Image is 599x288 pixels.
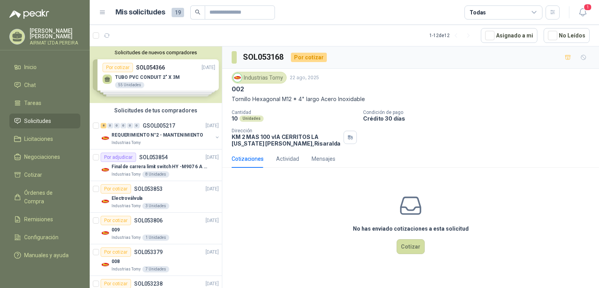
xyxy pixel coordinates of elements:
[206,217,219,224] p: [DATE]
[90,103,222,118] div: Solicitudes de tus compradores
[206,122,219,130] p: [DATE]
[24,81,36,89] span: Chat
[134,186,163,192] p: SOL053853
[291,53,327,62] div: Por cotizar
[112,195,142,202] p: Electroválvula
[239,116,264,122] div: Unidades
[24,135,53,143] span: Licitaciones
[112,258,120,265] p: 008
[9,149,80,164] a: Negociaciones
[544,28,590,43] button: No Leídos
[232,85,244,93] p: 002
[134,281,163,286] p: SOL053238
[206,249,219,256] p: [DATE]
[24,117,51,125] span: Solicitudes
[232,133,340,147] p: KM 2 MAS 100 vIA CERRITOS LA [US_STATE] [PERSON_NAME] , Risaralda
[24,233,58,242] span: Configuración
[233,73,242,82] img: Company Logo
[243,51,285,63] h3: SOL053168
[583,4,592,11] span: 1
[101,216,131,225] div: Por cotizar
[24,171,42,179] span: Cotizar
[112,266,141,272] p: Industrias Tomy
[143,123,175,128] p: GSOL005217
[30,28,80,39] p: [PERSON_NAME] [PERSON_NAME]
[112,203,141,209] p: Industrias Tomy
[121,123,126,128] div: 0
[101,184,131,194] div: Por cotizar
[101,197,110,206] img: Company Logo
[142,203,169,209] div: 3 Unidades
[112,132,203,139] p: REQUERIMIENTO N°2 - MANTENIMIENTO
[93,50,219,55] button: Solicitudes de nuevos compradores
[24,99,41,107] span: Tareas
[9,212,80,227] a: Remisiones
[101,165,110,174] img: Company Logo
[9,96,80,110] a: Tareas
[232,128,340,133] p: Dirección
[276,155,299,163] div: Actividad
[101,153,136,162] div: Por adjudicar
[24,215,53,224] span: Remisiones
[9,60,80,75] a: Inicio
[30,41,80,45] p: AIRMAT LTDA PEREIRA
[107,123,113,128] div: 0
[112,171,141,178] p: Industrias Tomy
[101,260,110,269] img: Company Logo
[134,218,163,223] p: SOL053806
[134,123,140,128] div: 0
[101,247,131,257] div: Por cotizar
[470,8,486,17] div: Todas
[232,72,287,84] div: Industrias Tomy
[232,155,264,163] div: Cotizaciones
[101,121,220,146] a: 8 0 0 0 0 0 GSOL005217[DATE] Company LogoREQUERIMIENTO N°2 - MANTENIMIENTOIndustrias Tomy
[115,7,165,18] h1: Mis solicitudes
[206,280,219,288] p: [DATE]
[24,188,73,206] span: Órdenes de Compra
[101,228,110,238] img: Company Logo
[112,163,209,171] p: Final de carrera limit switch HY -M907 6 A - 250 V a.c
[24,153,60,161] span: Negociaciones
[481,28,537,43] button: Asignado a mi
[134,249,163,255] p: SOL053379
[112,226,120,234] p: 009
[9,132,80,146] a: Licitaciones
[9,167,80,182] a: Cotizar
[101,133,110,143] img: Company Logo
[9,114,80,128] a: Solicitudes
[114,123,120,128] div: 0
[429,29,475,42] div: 1 - 12 de 12
[232,115,238,122] p: 10
[9,185,80,209] a: Órdenes de Compra
[195,9,200,15] span: search
[24,63,37,71] span: Inicio
[9,9,49,19] img: Logo peakr
[90,213,222,244] a: Por cotizarSOL053806[DATE] Company Logo009Industrias Tomy1 Unidades
[112,235,141,241] p: Industrias Tomy
[232,110,357,115] p: Cantidad
[90,181,222,213] a: Por cotizarSOL053853[DATE] Company LogoElectroválvulaIndustrias Tomy3 Unidades
[312,155,335,163] div: Mensajes
[353,224,469,233] h3: No has enviado cotizaciones a esta solicitud
[9,248,80,263] a: Manuales y ayuda
[139,155,168,160] p: SOL053854
[290,74,319,82] p: 22 ago, 2025
[142,266,169,272] div: 7 Unidades
[172,8,184,17] span: 19
[232,95,590,103] p: Tornillo Hexagonal M12 * 4" largo Acero Inoxidable
[206,154,219,161] p: [DATE]
[24,251,69,260] span: Manuales y ayuda
[90,149,222,181] a: Por adjudicarSOL053854[DATE] Company LogoFinal de carrera limit switch HY -M907 6 A - 250 V a.cIn...
[90,244,222,276] a: Por cotizarSOL053379[DATE] Company Logo008Industrias Tomy7 Unidades
[397,239,425,254] button: Cotizar
[206,185,219,193] p: [DATE]
[90,46,222,103] div: Solicitudes de nuevos compradoresPor cotizarSOL054366[DATE] TUBO PVC CONDUIT 2" X 3M55 UnidadesPo...
[9,78,80,92] a: Chat
[363,115,596,122] p: Crédito 30 días
[112,140,141,146] p: Industrias Tomy
[101,123,106,128] div: 8
[9,230,80,245] a: Configuración
[363,110,596,115] p: Condición de pago
[142,235,169,241] div: 1 Unidades
[576,5,590,20] button: 1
